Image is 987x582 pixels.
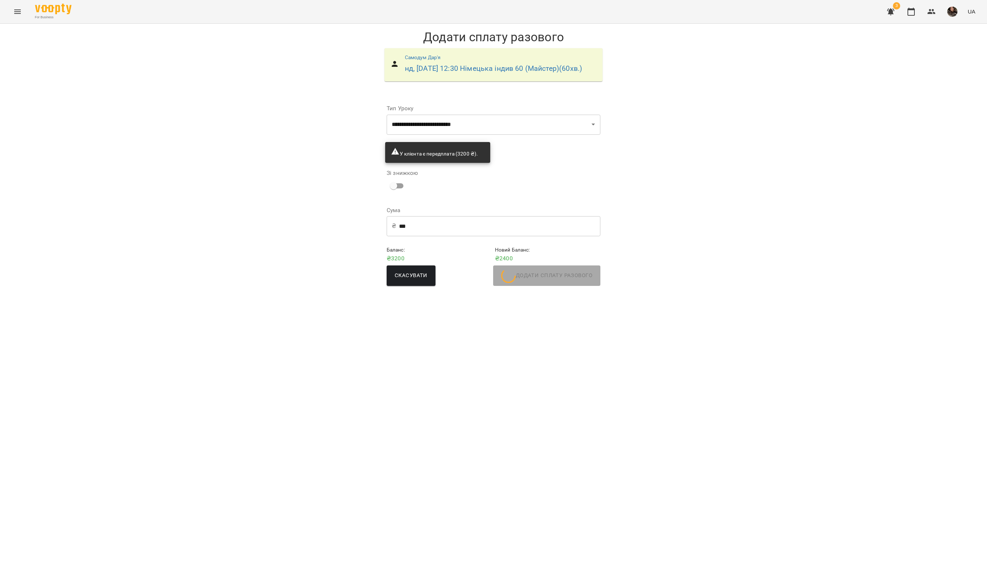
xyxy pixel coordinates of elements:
[391,151,478,157] span: У клієнта є передплата (3200 ₴).
[9,3,26,20] button: Menu
[395,271,427,280] span: Скасувати
[965,5,978,18] button: UA
[387,246,492,254] h6: Баланс :
[893,2,900,9] span: 3
[405,64,582,73] a: нд, [DATE] 12:30 Німецька індив 60 (Майстер)(60хв.)
[495,246,600,254] h6: Новий Баланс :
[35,15,71,20] span: For Business
[387,254,492,263] p: ₴ 3200
[392,222,396,230] p: ₴
[968,8,975,15] span: UA
[387,207,600,213] label: Сума
[35,4,71,14] img: Voopty Logo
[387,265,436,286] button: Скасувати
[495,254,600,263] p: ₴ 2400
[387,106,600,111] label: Тип Уроку
[405,54,441,60] a: Самодум Дар'я
[387,170,418,176] label: Зі знижкою
[947,7,957,17] img: 50c54b37278f070f9d74a627e50a0a9b.jpg
[381,30,606,45] h1: Додати сплату разового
